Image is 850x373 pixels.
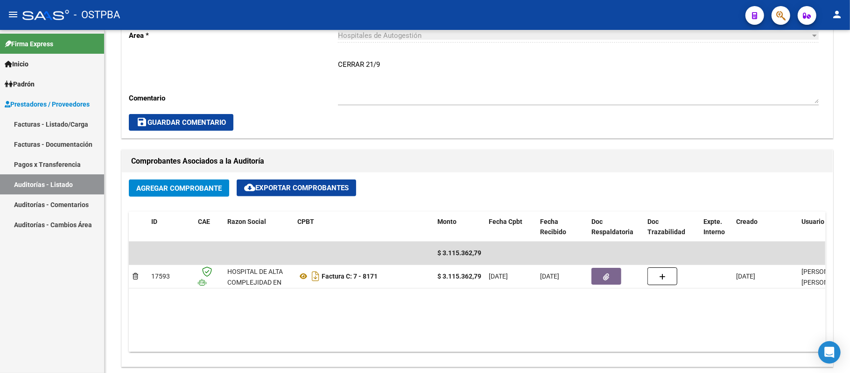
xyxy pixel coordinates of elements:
[7,9,19,20] mat-icon: menu
[540,218,566,236] span: Fecha Recibido
[540,273,559,280] span: [DATE]
[700,212,732,243] datatable-header-cell: Expte. Interno
[194,212,224,243] datatable-header-cell: CAE
[294,212,434,243] datatable-header-cell: CPBT
[591,218,633,236] span: Doc Respaldatoria
[297,218,314,225] span: CPBT
[151,218,157,225] span: ID
[244,184,349,192] span: Exportar Comprobantes
[437,218,457,225] span: Monto
[131,154,823,169] h1: Comprobantes Asociados a la Auditoría
[437,249,481,257] span: $ 3.115.362,79
[5,99,90,109] span: Prestadores / Proveedores
[244,182,255,193] mat-icon: cloud_download
[703,218,725,236] span: Expte. Interno
[224,212,294,243] datatable-header-cell: Razon Social
[736,218,758,225] span: Creado
[485,212,536,243] datatable-header-cell: Fecha Cpbt
[5,59,28,69] span: Inicio
[129,30,338,41] p: Area *
[309,269,322,284] i: Descargar documento
[129,114,233,131] button: Guardar Comentario
[818,341,841,364] div: Open Intercom Messenger
[644,212,700,243] datatable-header-cell: Doc Trazabilidad
[136,116,148,128] mat-icon: save
[129,93,338,103] p: Comentario
[227,218,266,225] span: Razon Social
[801,218,824,225] span: Usuario
[489,218,522,225] span: Fecha Cpbt
[136,184,222,193] span: Agregar Comprobante
[736,273,755,280] span: [DATE]
[198,218,210,225] span: CAE
[148,212,194,243] datatable-header-cell: ID
[647,218,685,236] span: Doc Trazabilidad
[732,212,798,243] datatable-header-cell: Creado
[322,273,378,280] strong: Factura C: 7 - 8171
[227,266,290,351] div: HOSPITAL DE ALTA COMPLEJIDAD EN RED EL CRUCE [PERSON_NAME] SERVICIO DE ATENCION MEDICA INTEGRAL P...
[489,273,508,280] span: [DATE]
[588,212,644,243] datatable-header-cell: Doc Respaldatoria
[151,273,170,280] span: 17593
[136,118,226,127] span: Guardar Comentario
[437,273,481,280] strong: $ 3.115.362,79
[129,179,229,197] button: Agregar Comprobante
[831,9,843,20] mat-icon: person
[434,212,485,243] datatable-header-cell: Monto
[74,5,120,25] span: - OSTPBA
[536,212,588,243] datatable-header-cell: Fecha Recibido
[5,79,35,89] span: Padrón
[237,179,356,196] button: Exportar Comprobantes
[338,31,421,40] span: Hospitales de Autogestión
[5,39,53,49] span: Firma Express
